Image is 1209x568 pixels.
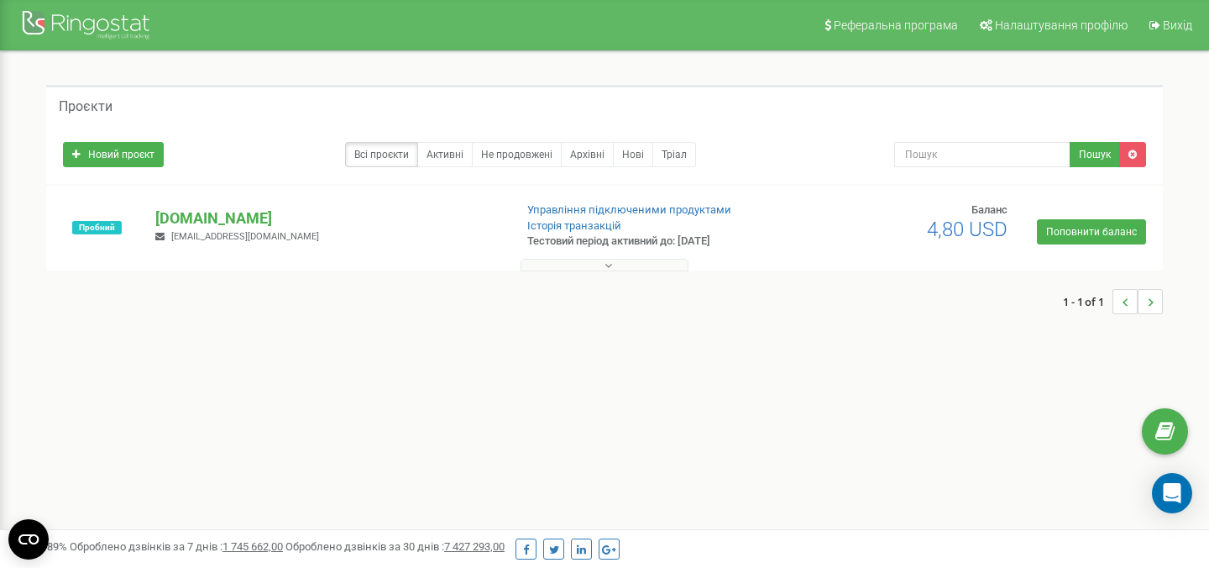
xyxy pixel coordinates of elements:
[652,142,696,167] a: Тріал
[971,203,1007,216] span: Баланс
[1037,219,1146,245] a: Поповнити баланс
[171,231,319,242] span: [EMAIL_ADDRESS][DOMAIN_NAME]
[72,221,122,234] span: Пробний
[527,219,621,232] a: Історія транзакцій
[1152,473,1192,513] div: Open Intercom Messenger
[561,142,614,167] a: Архівні
[1070,142,1120,167] button: Пошук
[1163,18,1192,32] span: Вихід
[613,142,653,167] a: Нові
[70,540,283,553] span: Оброблено дзвінків за 7 днів :
[894,142,1070,167] input: Пошук
[285,540,505,553] span: Оброблено дзвінків за 30 днів :
[155,208,500,229] p: [DOMAIN_NAME]
[527,234,779,250] p: Тестовий період активний до: [DATE]
[63,142,164,167] a: Новий проєкт
[444,540,505,553] u: 7 427 293,00
[222,540,283,553] u: 1 745 662,00
[995,18,1128,32] span: Налаштування профілю
[59,99,113,114] h5: Проєкти
[927,218,1007,241] span: 4,80 USD
[834,18,958,32] span: Реферальна програма
[8,519,49,560] button: Open CMP widget
[1063,272,1163,331] nav: ...
[472,142,562,167] a: Не продовжені
[345,142,418,167] a: Всі проєкти
[417,142,473,167] a: Активні
[527,203,731,216] a: Управління підключеними продуктами
[1063,289,1112,314] span: 1 - 1 of 1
